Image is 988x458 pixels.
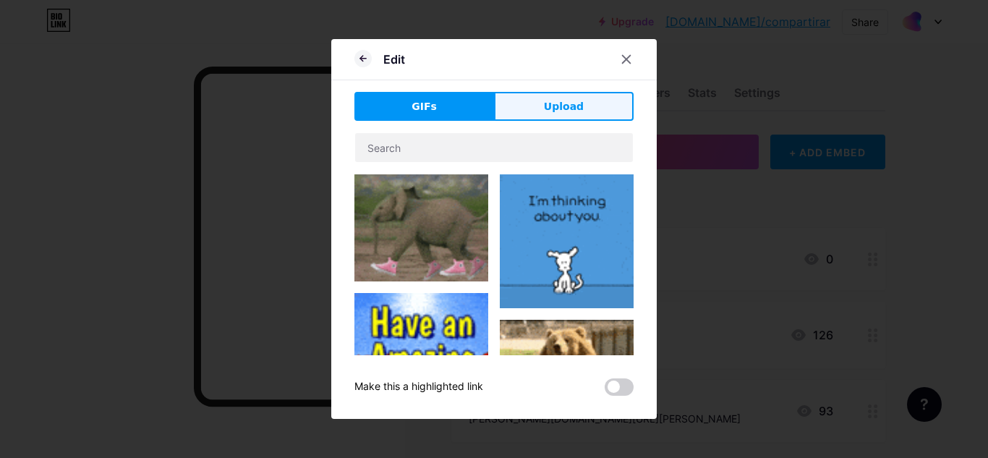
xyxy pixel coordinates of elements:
div: Make this a highlighted link [354,378,483,396]
input: Search [355,133,633,162]
span: GIFs [412,99,437,114]
img: Gihpy [354,174,488,281]
button: Upload [494,92,634,121]
span: Upload [544,99,584,114]
img: Gihpy [354,293,488,427]
img: Gihpy [500,320,634,427]
button: GIFs [354,92,494,121]
img: Gihpy [500,174,634,308]
div: Edit [383,51,405,68]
